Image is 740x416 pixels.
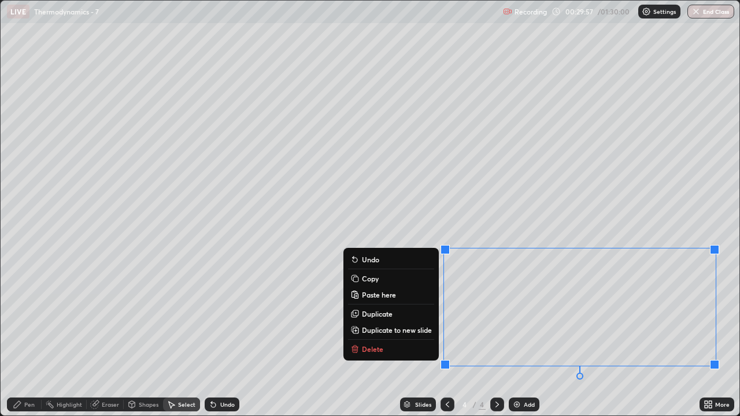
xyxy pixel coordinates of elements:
[515,8,547,16] p: Recording
[348,288,434,302] button: Paste here
[139,402,158,407] div: Shapes
[362,290,396,299] p: Paste here
[691,7,701,16] img: end-class-cross
[512,400,521,409] img: add-slide-button
[415,402,431,407] div: Slides
[642,7,651,16] img: class-settings-icons
[57,402,82,407] div: Highlight
[459,401,471,408] div: 4
[102,402,119,407] div: Eraser
[715,402,730,407] div: More
[653,9,676,14] p: Settings
[348,272,434,285] button: Copy
[24,402,35,407] div: Pen
[479,399,486,410] div: 4
[687,5,734,18] button: End Class
[178,402,195,407] div: Select
[362,325,432,335] p: Duplicate to new slide
[362,309,393,318] p: Duplicate
[473,401,476,408] div: /
[503,7,512,16] img: recording.375f2c34.svg
[362,255,379,264] p: Undo
[348,307,434,321] button: Duplicate
[10,7,26,16] p: LIVE
[524,402,535,407] div: Add
[348,342,434,356] button: Delete
[348,252,434,266] button: Undo
[348,323,434,337] button: Duplicate to new slide
[220,402,235,407] div: Undo
[34,7,99,16] p: Thermodynamics - 7
[362,344,383,354] p: Delete
[362,274,379,283] p: Copy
